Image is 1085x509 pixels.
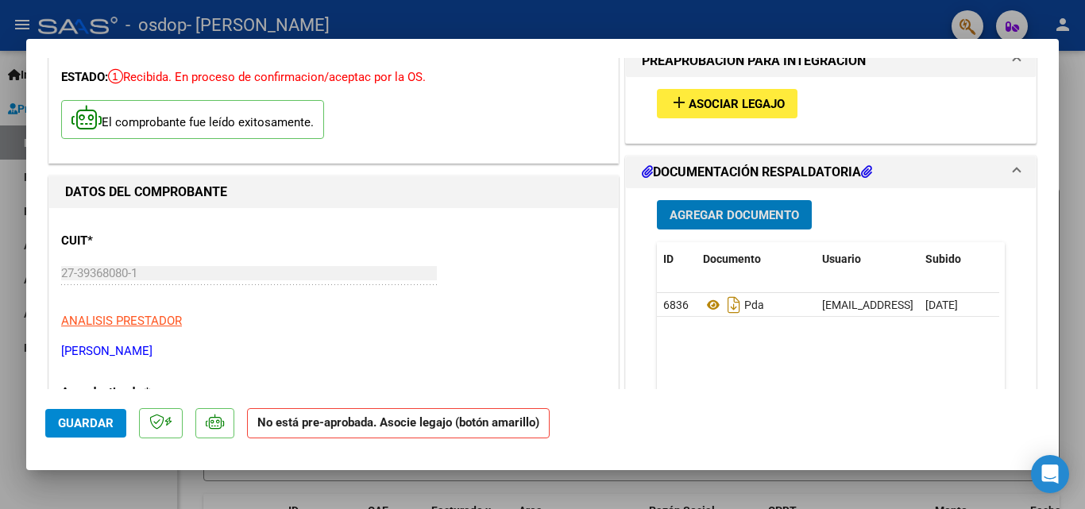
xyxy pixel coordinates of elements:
mat-expansion-panel-header: DOCUMENTACIÓN RESPALDATORIA [626,156,1036,188]
mat-icon: add [670,93,689,112]
span: Agregar Documento [670,208,799,222]
span: Guardar [58,416,114,430]
p: El comprobante fue leído exitosamente. [61,100,324,139]
button: Asociar Legajo [657,89,797,118]
datatable-header-cell: ID [657,242,697,276]
h1: DOCUMENTACIÓN RESPALDATORIA [642,163,872,182]
strong: No está pre-aprobada. Asocie legajo (botón amarillo) [247,408,550,439]
span: Subido [925,253,961,265]
datatable-header-cell: Subido [919,242,998,276]
datatable-header-cell: Acción [998,242,1078,276]
h1: PREAPROBACIÓN PARA INTEGRACION [642,52,866,71]
p: Area destinado * [61,384,225,402]
span: Asociar Legajo [689,97,785,111]
datatable-header-cell: Usuario [816,242,919,276]
datatable-header-cell: Documento [697,242,816,276]
p: CUIT [61,232,225,250]
div: Open Intercom Messenger [1031,455,1069,493]
mat-expansion-panel-header: PREAPROBACIÓN PARA INTEGRACION [626,45,1036,77]
span: Documento [703,253,761,265]
span: Pda [703,299,764,311]
span: ID [663,253,674,265]
div: PREAPROBACIÓN PARA INTEGRACION [626,77,1036,143]
span: Usuario [822,253,861,265]
span: 6836 [663,299,689,311]
button: Guardar [45,409,126,438]
span: Recibida. En proceso de confirmacion/aceptac por la OS. [108,70,426,84]
strong: DATOS DEL COMPROBANTE [65,184,227,199]
p: [PERSON_NAME] [61,342,606,361]
span: ESTADO: [61,70,108,84]
button: Agregar Documento [657,200,812,229]
span: [DATE] [925,299,958,311]
span: ANALISIS PRESTADOR [61,314,182,328]
i: Descargar documento [724,292,744,318]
